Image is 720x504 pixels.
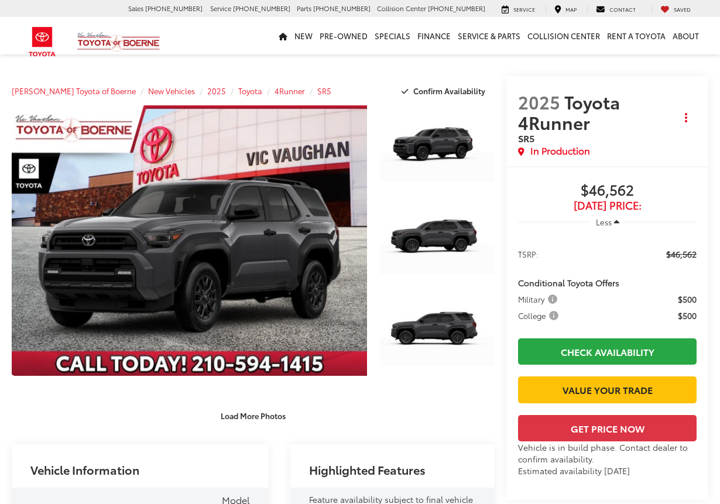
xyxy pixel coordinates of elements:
span: Collision Center [377,4,426,13]
a: Toyota [238,85,262,96]
span: [PHONE_NUMBER] [313,4,371,13]
span: College [518,310,561,321]
a: [PERSON_NAME] Toyota of Boerne [12,85,136,96]
span: Confirm Availability [413,85,485,96]
a: Specials [371,17,414,54]
button: Confirm Availability [395,81,495,101]
span: Service [210,4,231,13]
span: Contact [609,5,636,13]
h2: Vehicle Information [30,463,139,476]
span: Saved [674,5,691,13]
a: About [669,17,702,54]
a: My Saved Vehicles [652,5,700,14]
span: Conditional Toyota Offers [518,277,619,289]
a: Finance [414,17,454,54]
span: Military [518,293,560,305]
span: 2025 [518,89,560,114]
button: College [518,310,563,321]
span: SR5 [518,131,534,145]
button: Get Price Now [518,415,697,441]
a: Check Availability [518,338,697,365]
img: Vic Vaughan Toyota of Boerne [77,32,160,52]
div: Vehicle is in build phase. Contact dealer to confirm availability. Estimated availability [DATE] [518,441,697,476]
span: $500 [678,293,697,305]
h2: Highlighted Features [309,463,426,476]
a: SR5 [317,85,331,96]
span: Map [565,5,577,13]
a: New Vehicles [148,85,195,96]
a: Map [546,5,585,14]
span: $46,562 [518,182,697,200]
span: [PHONE_NUMBER] [145,4,203,13]
a: Expand Photo 0 [12,105,367,376]
a: Service [493,5,544,14]
button: Less [590,211,625,232]
a: Service & Parts: Opens in a new tab [454,17,524,54]
img: 2025 Toyota 4Runner SR5 [8,105,371,377]
a: Value Your Trade [518,376,697,403]
img: 2025 Toyota 4Runner SR5 [379,105,496,193]
span: TSRP: [518,248,539,260]
img: 2025 Toyota 4Runner SR5 [379,289,496,377]
span: Parts [297,4,311,13]
span: Service [513,5,535,13]
span: Toyota 4Runner [518,89,620,135]
a: Contact [587,5,644,14]
button: Actions [676,108,697,128]
span: $46,562 [666,248,697,260]
a: Expand Photo 3 [380,290,495,376]
span: $500 [678,310,697,321]
button: Load More Photos [212,406,294,426]
a: Collision Center [524,17,604,54]
span: In Production [530,144,590,157]
a: 2025 [207,85,226,96]
img: 2025 Toyota 4Runner SR5 [379,197,496,284]
span: [PHONE_NUMBER] [428,4,485,13]
img: Toyota [20,23,64,61]
span: Sales [128,4,143,13]
span: [DATE] Price: [518,200,697,211]
span: Less [596,217,612,227]
button: Military [518,293,561,305]
a: 4Runner [275,85,305,96]
a: Home [275,17,291,54]
span: [PHONE_NUMBER] [233,4,290,13]
a: Pre-Owned [316,17,371,54]
a: Expand Photo 1 [380,105,495,191]
a: New [291,17,316,54]
a: Expand Photo 2 [380,198,495,284]
span: dropdown dots [685,113,687,122]
a: Rent a Toyota [604,17,669,54]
